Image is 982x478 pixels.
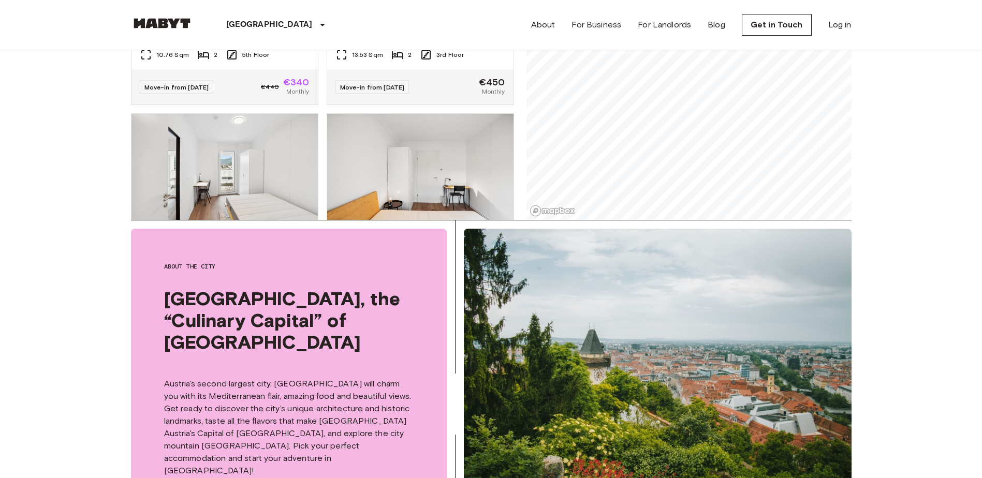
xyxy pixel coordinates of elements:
[327,113,514,334] a: Marketing picture of unit AT-21-001-071-02Previous imagePrevious imagePrivate room[GEOGRAPHIC_DAT...
[131,18,193,28] img: Habyt
[742,14,812,36] a: Get in Touch
[571,19,621,31] a: For Business
[638,19,691,31] a: For Landlords
[828,19,852,31] a: Log in
[164,262,414,271] span: About the city
[479,78,505,87] span: €450
[131,113,318,334] a: Marketing picture of unit AT-21-001-098-01Previous imagePrevious imagePrivate room[GEOGRAPHIC_DAT...
[327,114,514,238] img: Marketing picture of unit AT-21-001-071-02
[261,82,279,92] span: €440
[708,19,725,31] a: Blog
[530,205,575,217] a: Mapbox logo
[436,50,464,59] span: 3rd Floor
[482,87,505,96] span: Monthly
[164,378,414,477] p: Austria's second largest city, [GEOGRAPHIC_DATA] will charm you with its Mediterranean flair, ama...
[226,19,313,31] p: [GEOGRAPHIC_DATA]
[352,50,383,59] span: 13.53 Sqm
[286,87,309,96] span: Monthly
[144,83,209,91] span: Move-in from [DATE]
[131,114,318,238] img: Marketing picture of unit AT-21-001-098-01
[214,50,217,59] span: 2
[408,50,412,59] span: 2
[340,83,405,91] span: Move-in from [DATE]
[283,78,310,87] span: €340
[156,50,189,59] span: 10.76 Sqm
[531,19,555,31] a: About
[242,50,269,59] span: 5th Floor
[164,288,414,353] span: [GEOGRAPHIC_DATA], the “Culinary Capital” of [GEOGRAPHIC_DATA]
